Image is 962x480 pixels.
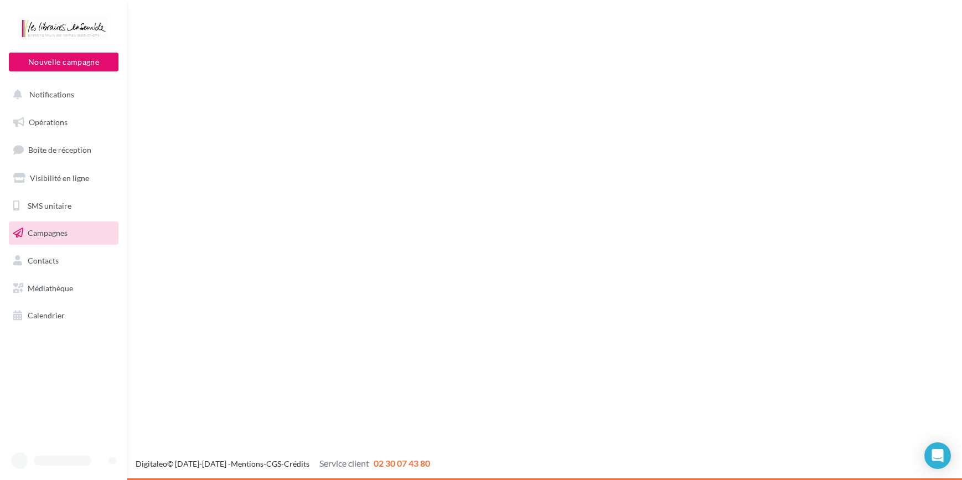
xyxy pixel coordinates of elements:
[7,111,121,134] a: Opérations
[29,90,74,99] span: Notifications
[28,200,71,210] span: SMS unitaire
[7,249,121,272] a: Contacts
[284,459,309,468] a: Crédits
[7,194,121,218] a: SMS unitaire
[28,256,59,265] span: Contacts
[28,283,73,293] span: Médiathèque
[266,459,281,468] a: CGS
[319,458,369,468] span: Service client
[7,167,121,190] a: Visibilité en ligne
[7,138,121,162] a: Boîte de réception
[374,458,430,468] span: 02 30 07 43 80
[29,117,68,127] span: Opérations
[30,173,89,183] span: Visibilité en ligne
[9,53,118,71] button: Nouvelle campagne
[136,459,430,468] span: © [DATE]-[DATE] - - -
[7,277,121,300] a: Médiathèque
[28,145,91,154] span: Boîte de réception
[7,304,121,327] a: Calendrier
[136,459,167,468] a: Digitaleo
[28,228,68,238] span: Campagnes
[28,311,65,320] span: Calendrier
[7,221,121,245] a: Campagnes
[924,442,951,469] div: Open Intercom Messenger
[7,83,116,106] button: Notifications
[231,459,263,468] a: Mentions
